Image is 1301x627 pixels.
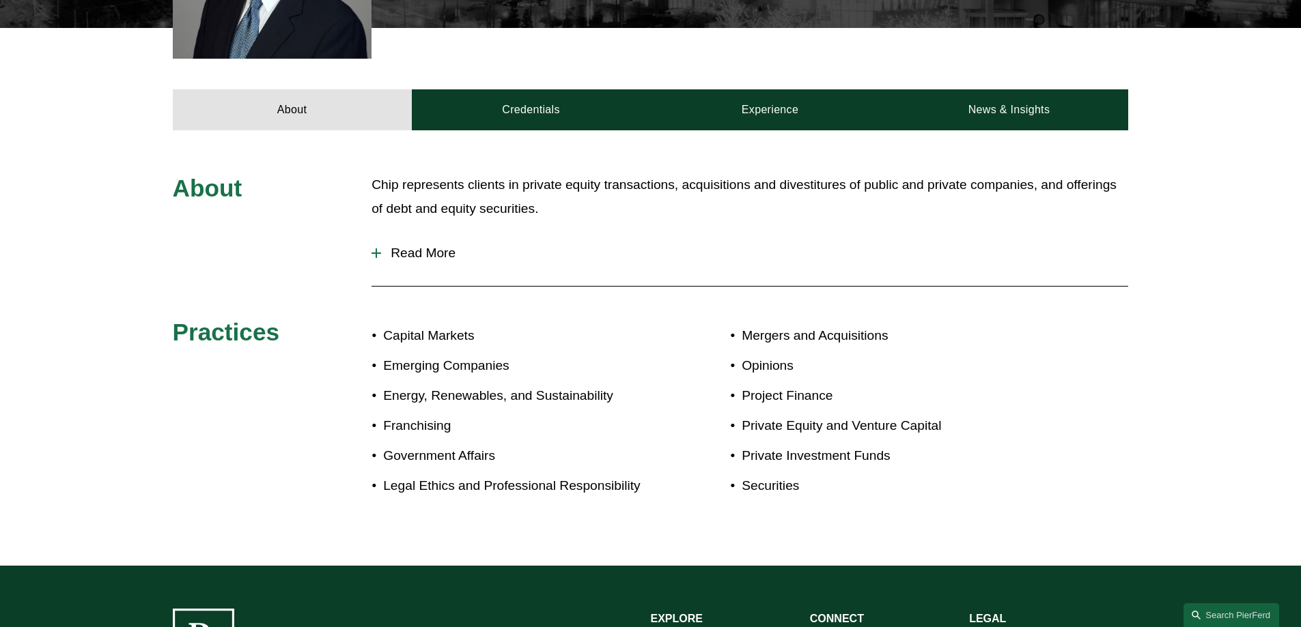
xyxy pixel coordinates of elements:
[173,319,280,345] span: Practices
[372,235,1128,271] button: Read More
[742,414,1049,438] p: Private Equity and Venture Capital
[372,173,1128,220] p: Chip represents clients in private equity transactions, acquisitions and divestitures of public a...
[742,384,1049,408] p: Project Finance
[383,354,650,378] p: Emerging Companies
[810,613,864,624] strong: CONNECT
[383,324,650,348] p: Capital Markets
[412,89,651,130] a: Credentials
[1184,603,1279,627] a: Search this site
[383,414,650,438] p: Franchising
[383,444,650,468] p: Government Affairs
[742,354,1049,378] p: Opinions
[969,613,1006,624] strong: LEGAL
[173,175,242,201] span: About
[742,324,1049,348] p: Mergers and Acquisitions
[742,474,1049,498] p: Securities
[173,89,412,130] a: About
[383,474,650,498] p: Legal Ethics and Professional Responsibility
[383,384,650,408] p: Energy, Renewables, and Sustainability
[381,246,1128,261] span: Read More
[651,89,890,130] a: Experience
[651,613,703,624] strong: EXPLORE
[742,444,1049,468] p: Private Investment Funds
[889,89,1128,130] a: News & Insights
